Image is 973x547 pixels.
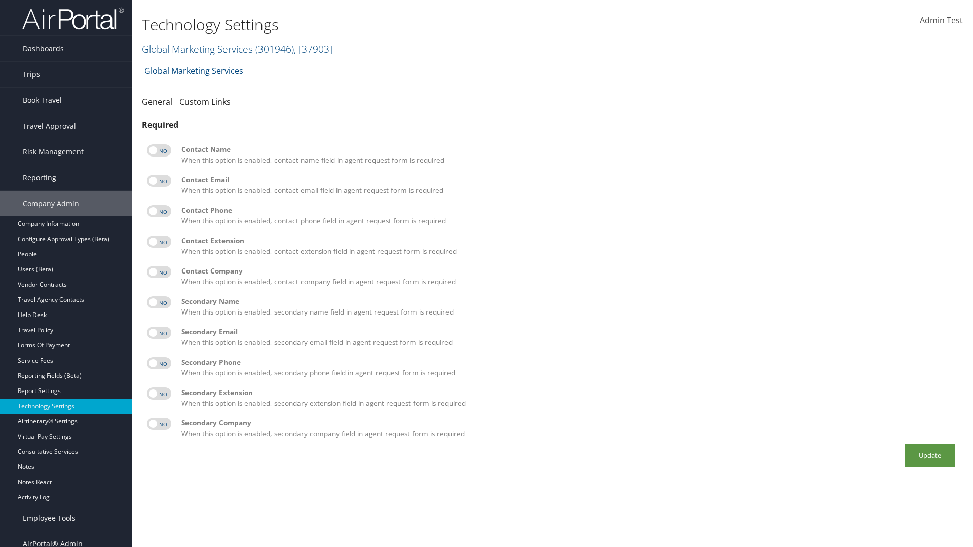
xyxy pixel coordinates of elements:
div: Contact Extension [181,236,958,246]
span: Travel Approval [23,113,76,139]
div: Secondary Phone [181,357,958,367]
label: When this option is enabled, contact extension field in agent request form is required [181,236,958,256]
div: Contact Phone [181,205,958,215]
a: Global Marketing Services [142,42,332,56]
span: Reporting [23,165,56,190]
label: When this option is enabled, secondary name field in agent request form is required [181,296,958,317]
span: ( 301946 ) [255,42,294,56]
img: airportal-logo.png [22,7,124,30]
button: Update [905,444,955,467]
label: When this option is enabled, contact name field in agent request form is required [181,144,958,165]
label: When this option is enabled, contact company field in agent request form is required [181,266,958,287]
label: When this option is enabled, contact email field in agent request form is required [181,175,958,196]
label: When this option is enabled, contact phone field in agent request form is required [181,205,958,226]
span: Admin Test [920,15,963,26]
div: Required [142,119,963,131]
div: Secondary Email [181,327,958,337]
span: Risk Management [23,139,84,165]
a: Custom Links [179,96,231,107]
div: Secondary Extension [181,387,958,398]
label: When this option is enabled, secondary email field in agent request form is required [181,327,958,347]
span: Trips [23,62,40,87]
div: Secondary Name [181,296,958,306]
span: , [ 37903 ] [294,42,332,56]
div: Contact Name [181,144,958,154]
div: Contact Company [181,266,958,276]
a: General [142,96,172,107]
a: Global Marketing Services [144,61,243,81]
h1: Technology Settings [142,14,689,35]
span: Book Travel [23,88,62,113]
span: Employee Tools [23,505,76,531]
span: Company Admin [23,191,79,216]
label: When this option is enabled, secondary company field in agent request form is required [181,418,958,439]
label: When this option is enabled, secondary extension field in agent request form is required [181,387,958,408]
a: Admin Test [920,5,963,36]
label: When this option is enabled, secondary phone field in agent request form is required [181,357,958,378]
span: Dashboards [23,36,64,61]
div: Secondary Company [181,418,958,428]
div: Contact Email [181,175,958,185]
